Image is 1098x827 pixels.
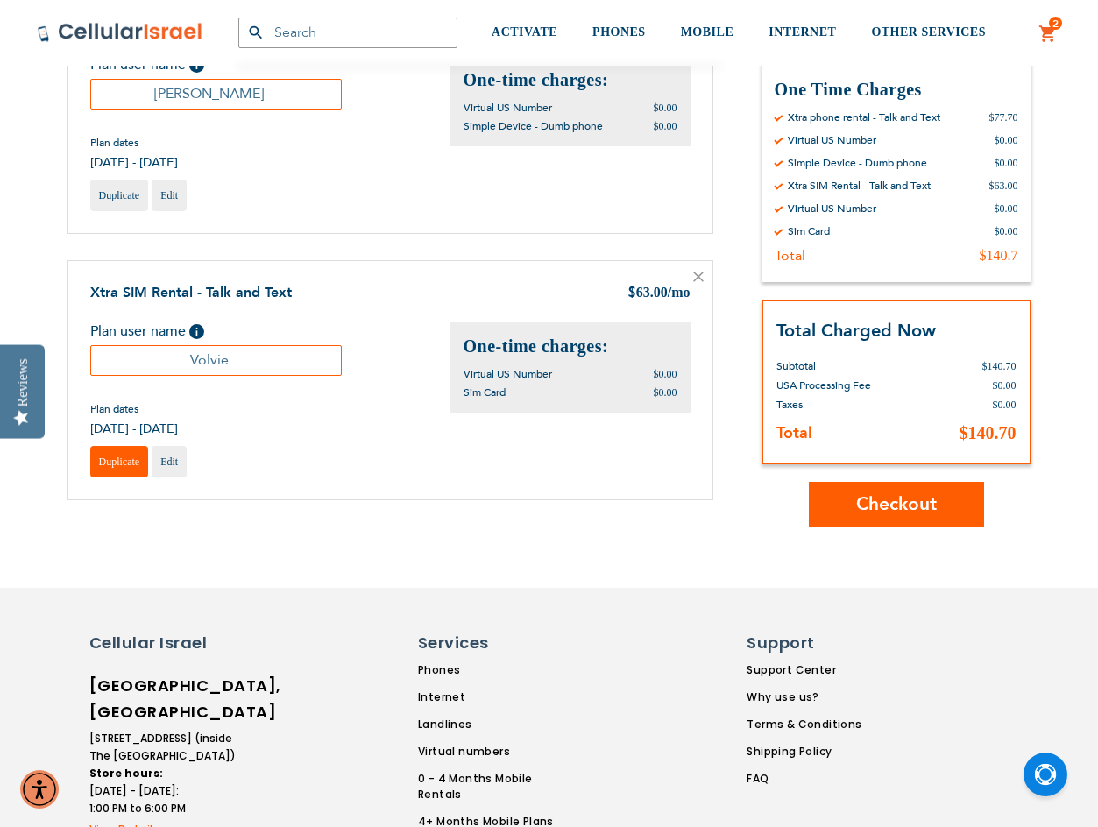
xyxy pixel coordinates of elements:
[654,120,677,132] span: $0.00
[654,386,677,399] span: $0.00
[418,689,577,705] a: Internet
[871,25,986,39] span: OTHER SERVICES
[995,223,1018,237] div: $0.00
[788,223,830,237] div: Sim Card
[982,360,1017,372] span: $140.70
[681,25,734,39] span: MOBILE
[592,25,646,39] span: PHONES
[995,155,1018,169] div: $0.00
[960,423,1017,442] span: $140.70
[776,422,812,444] strong: Total
[492,25,557,39] span: ACTIVATE
[418,662,577,678] a: Phones
[776,343,926,376] th: Subtotal
[668,285,691,300] span: /mo
[993,399,1017,411] span: $0.00
[418,744,577,760] a: Virtual numbers
[654,368,677,380] span: $0.00
[776,378,871,392] span: USA Processing Fee
[464,335,677,358] h2: One-time charges:
[160,456,178,468] span: Edit
[418,632,567,654] h6: Services
[464,367,552,381] span: Virtual US Number
[89,766,163,781] strong: Store hours:
[747,632,851,654] h6: Support
[90,322,186,341] span: Plan user name
[99,456,140,468] span: Duplicate
[160,189,178,201] span: Edit
[989,110,1018,124] div: $77.70
[747,689,861,705] a: Why use us?
[90,136,178,150] span: Plan dates
[152,446,187,477] a: Edit
[99,189,140,201] span: Duplicate
[152,180,187,211] a: Edit
[15,358,31,406] div: Reviews
[775,246,805,264] div: Total
[90,180,149,211] a: Duplicate
[747,744,861,760] a: Shipping Policy
[809,482,984,527] button: Checkout
[464,385,506,399] span: Sim Card
[189,324,204,339] span: Help
[995,201,1018,215] div: $0.00
[89,632,238,654] h6: Cellular Israel
[995,132,1018,146] div: $0.00
[856,491,937,517] span: Checkout
[1038,24,1058,45] a: 2
[464,68,677,92] h2: One-time charges:
[90,154,178,171] span: [DATE] - [DATE]
[1052,17,1059,31] span: 2
[464,119,603,133] span: Simple Device - Dumb phone
[776,318,936,342] strong: Total Charged Now
[993,379,1017,392] span: $0.00
[20,770,59,809] div: Accessibility Menu
[980,246,1018,264] div: $140.7
[776,395,926,414] th: Taxes
[989,178,1018,192] div: $63.00
[90,283,292,302] a: Xtra SIM Rental - Talk and Text
[788,110,940,124] div: Xtra phone rental - Talk and Text
[37,22,203,43] img: Cellular Israel Logo
[464,101,552,115] span: Virtual US Number
[627,284,636,304] span: $
[89,730,238,817] li: [STREET_ADDRESS] (inside The [GEOGRAPHIC_DATA]) [DATE] - [DATE]: 1:00 PM to 6:00 PM
[747,771,861,787] a: FAQ
[627,283,691,304] div: 63.00
[788,132,876,146] div: Virtual US Number
[90,421,178,437] span: [DATE] - [DATE]
[238,18,457,48] input: Search
[788,201,876,215] div: Virtual US Number
[775,77,1018,101] h3: One Time Charges
[788,178,931,192] div: Xtra SIM Rental - Talk and Text
[418,771,577,802] a: 0 - 4 Months Mobile Rentals
[747,717,861,732] a: Terms & Conditions
[89,673,238,725] h6: [GEOGRAPHIC_DATA], [GEOGRAPHIC_DATA]
[90,446,149,477] a: Duplicate
[747,662,861,678] a: Support Center
[654,102,677,114] span: $0.00
[769,25,836,39] span: INTERNET
[90,402,178,416] span: Plan dates
[418,717,577,732] a: Landlines
[788,155,927,169] div: Simple Device - Dumb phone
